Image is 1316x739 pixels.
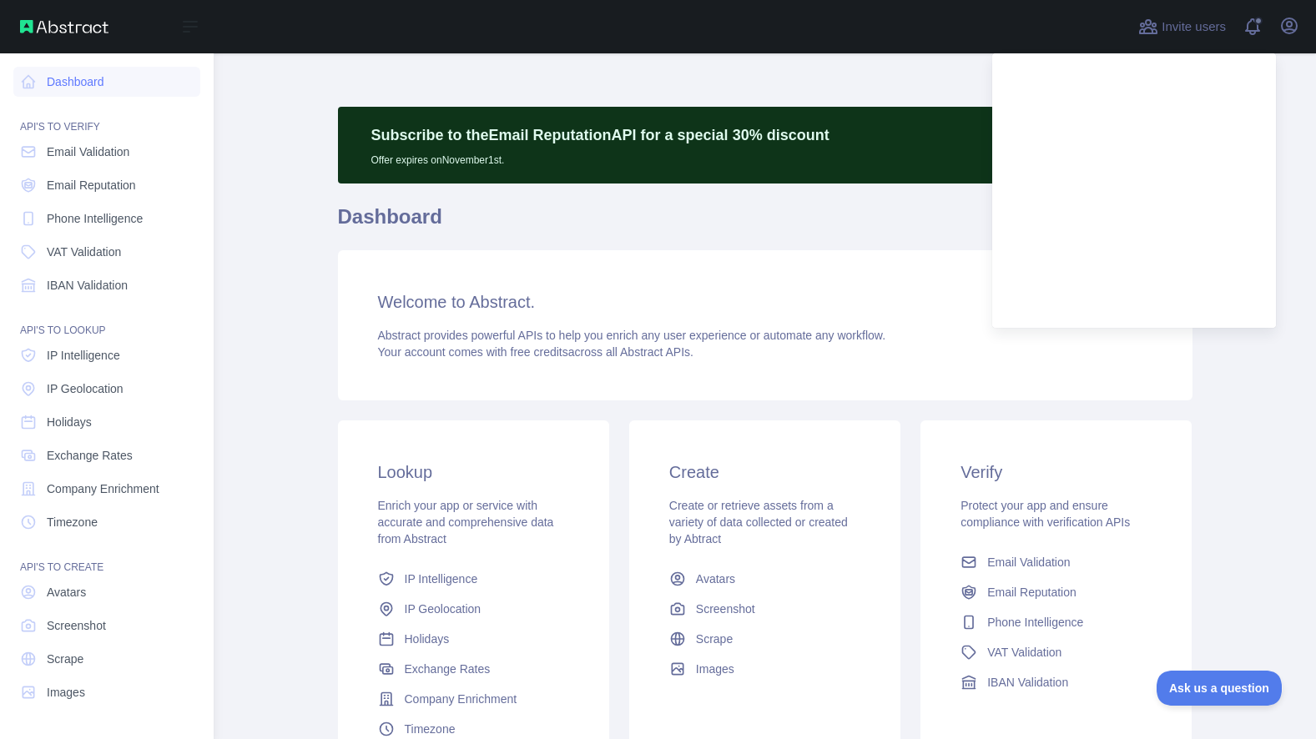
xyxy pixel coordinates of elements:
span: Create or retrieve assets from a variety of data collected or created by Abtract [669,499,848,545]
span: Invite users [1162,18,1226,37]
a: Email Validation [13,137,200,167]
span: Scrape [696,631,733,647]
span: Images [47,684,85,701]
p: Offer expires on November 1st. [371,147,829,167]
a: Email Reputation [13,170,200,200]
span: Phone Intelligence [987,614,1083,631]
a: Email Reputation [954,577,1158,607]
h3: Create [669,460,860,484]
a: Exchange Rates [371,654,576,684]
span: Company Enrichment [47,480,159,497]
span: Your account comes with across all Abstract APIs. [378,345,693,359]
div: API'S TO VERIFY [13,100,200,133]
span: Scrape [47,651,83,667]
iframe: Toggle Customer Support [1157,671,1283,706]
a: IP Intelligence [371,564,576,594]
span: IP Intelligence [47,347,120,364]
a: Phone Intelligence [954,607,1158,637]
a: VAT Validation [13,237,200,267]
span: Timezone [405,721,456,737]
span: VAT Validation [47,244,121,260]
span: Avatars [696,571,735,587]
span: Email Reputation [987,584,1076,601]
a: Company Enrichment [13,474,200,504]
span: Email Validation [987,554,1070,571]
a: IP Geolocation [371,594,576,624]
p: Subscribe to the Email Reputation API for a special 30 % discount [371,123,829,147]
div: API'S TO CREATE [13,540,200,574]
a: IBAN Validation [13,270,200,300]
span: IBAN Validation [47,277,128,294]
span: Enrich your app or service with accurate and comprehensive data from Abstract [378,499,554,545]
a: Images [663,654,867,684]
h1: Dashboard [338,204,1192,244]
a: Screenshot [663,594,867,624]
span: IP Geolocation [47,380,124,397]
a: Avatars [663,564,867,594]
a: Screenshot [13,611,200,641]
a: IP Intelligence [13,340,200,370]
a: Scrape [13,644,200,674]
span: Phone Intelligence [47,210,143,227]
img: Abstract API [20,20,108,33]
span: Screenshot [47,617,106,634]
span: Exchange Rates [405,661,491,677]
span: Email Validation [47,143,129,160]
span: Abstract provides powerful APIs to help you enrich any user experience or automate any workflow. [378,329,886,342]
span: Images [696,661,734,677]
button: Invite users [1135,13,1229,40]
span: Exchange Rates [47,447,133,464]
span: Protect your app and ensure compliance with verification APIs [961,499,1130,529]
a: Company Enrichment [371,684,576,714]
h3: Lookup [378,460,569,484]
span: Holidays [405,631,450,647]
span: Email Reputation [47,177,136,194]
span: Screenshot [696,601,755,617]
span: Timezone [47,514,98,530]
a: Timezone [13,507,200,537]
a: Avatars [13,577,200,607]
a: Exchange Rates [13,440,200,470]
span: IP Geolocation [405,601,482,617]
div: API'S TO LOOKUP [13,304,200,337]
a: IP Geolocation [13,374,200,404]
a: Phone Intelligence [13,204,200,234]
span: free credits [511,345,568,359]
a: Dashboard [13,67,200,97]
h3: Welcome to Abstract. [378,290,1152,314]
span: Company Enrichment [405,691,517,707]
span: Holidays [47,414,92,430]
a: Email Validation [954,547,1158,577]
span: IP Intelligence [405,571,478,587]
a: IBAN Validation [954,667,1158,697]
a: Holidays [371,624,576,654]
h3: Verify [961,460,1152,484]
span: IBAN Validation [987,674,1068,691]
a: Scrape [663,624,867,654]
span: Avatars [47,584,86,601]
a: Images [13,677,200,707]
span: VAT Validation [987,644,1061,661]
a: Holidays [13,407,200,437]
a: VAT Validation [954,637,1158,667]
